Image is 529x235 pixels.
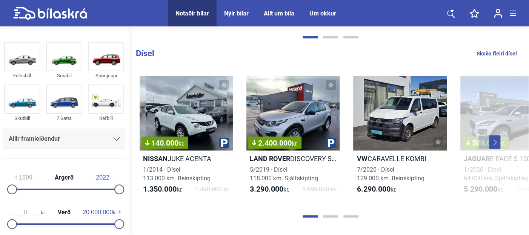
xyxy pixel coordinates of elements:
button: Previous [478,135,490,149]
button: Page 3 [343,215,358,218]
b: 3.290.000 [250,184,283,194]
span: Árgerð [53,175,75,181]
a: Nýir bílar [224,10,249,17]
h2: CARAVELLE KOMBI [353,154,446,163]
button: Page 2 [323,215,338,218]
a: 140.000kr.NissanJUKE ACENTA1/2014 · Dísel113.000 km. Beinskipting1.350.000kr.1.490.000 kr. [140,72,233,205]
b: Jaguar [464,155,490,163]
span: 500.000 [466,139,505,147]
h2: JUKE ACENTA [140,154,233,163]
span: kr. [250,185,289,194]
span: 140.000 [145,139,185,147]
button: Page 2 [323,36,338,38]
button: Next [489,135,500,149]
span: 1/2020 · Dísel 64.000 km. Sjálfskipting [464,166,529,182]
div: Smábíl [46,71,82,80]
div: Sportjeppi [88,71,124,80]
span: kr. [357,185,396,194]
span: kr. [83,209,118,216]
span: kr. [499,140,505,147]
div: Fólksbíll [4,71,40,80]
button: Page 1 [303,36,318,38]
button: Page 1 [303,215,318,218]
a: 2.400.000kr.Land RoverDISCOVERY SPORT PURE5/2019 · Dísel118.000 km. Sjálfskipting3.290.000kr.5.69... [246,72,340,205]
b: Land Rover [250,155,290,163]
span: Verð [56,209,72,215]
span: Allir framleiðendur [9,134,60,144]
b: Dísel [136,49,154,58]
b: 6.290.000 [357,184,390,194]
a: VWCARAVELLE KOMBI7/2020 · Dísel129.000 km. Beinskipting6.290.000kr. [353,72,446,205]
img: user-login.svg [494,9,502,18]
div: Skutbíll [4,114,40,123]
a: Allt um bíla [264,10,294,17]
span: 1.490.000 kr. [195,185,229,194]
span: kr. [11,209,46,216]
span: kr. [464,185,503,194]
a: Notaðir bílar [175,10,209,17]
b: VW [357,155,367,163]
span: kr. [292,140,298,147]
span: kr. [143,185,183,194]
span: 7/2020 · Dísel 129.000 km. Beinskipting [357,166,424,182]
span: 1/2014 · Dísel 113.000 km. Beinskipting [143,166,211,182]
h2: DISCOVERY SPORT PURE [246,154,340,163]
div: 7 Sæta [46,114,82,123]
a: Skoða fleiri dísel [477,49,517,58]
div: Rafbíll [88,114,124,123]
b: Nissan [143,155,168,163]
span: 5.690.000 kr. [302,185,336,194]
a: Um okkur [309,10,336,17]
button: Page 3 [343,36,358,38]
span: kr. [178,140,185,147]
b: 1.350.000 [143,184,177,194]
span: 5/2019 · Dísel 118.000 km. Sjálfskipting [250,166,318,182]
span: 2.400.000 [252,139,298,147]
b: 5.290.000 [464,184,497,194]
